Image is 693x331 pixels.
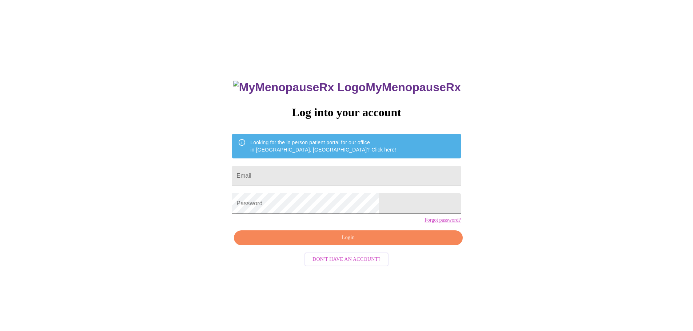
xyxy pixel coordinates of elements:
a: Forgot password? [425,217,461,223]
div: Looking for the in person patient portal for our office in [GEOGRAPHIC_DATA], [GEOGRAPHIC_DATA]? [250,136,396,156]
span: Don't have an account? [312,255,381,264]
img: MyMenopauseRx Logo [233,81,366,94]
a: Click here! [371,147,396,153]
a: Don't have an account? [303,256,390,262]
h3: Log into your account [232,106,461,119]
button: Login [234,230,462,245]
button: Don't have an account? [304,253,389,267]
h3: MyMenopauseRx [233,81,461,94]
span: Login [242,233,454,242]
